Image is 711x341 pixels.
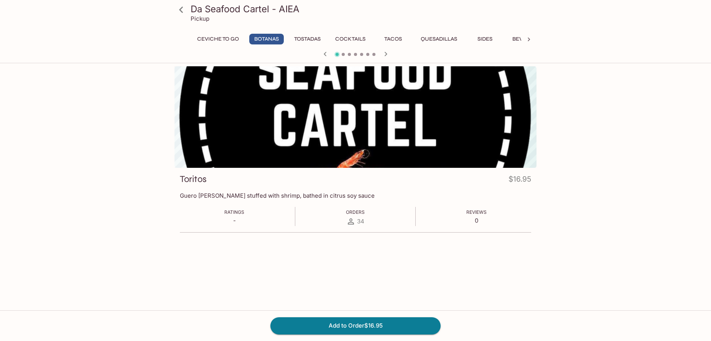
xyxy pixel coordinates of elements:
button: Beverages [508,34,548,44]
button: Botanas [249,34,284,44]
p: Guero [PERSON_NAME] stuffed with shrimp, bathed in citrus soy sauce [180,192,531,199]
span: Orders [346,209,365,215]
h3: Toritos [180,173,207,185]
p: Pickup [191,15,209,22]
button: Ceviche To Go [193,34,243,44]
p: 0 [466,217,487,224]
button: Tostadas [290,34,325,44]
p: - [224,217,244,224]
h3: Da Seafood Cartel - AIEA [191,3,533,15]
button: Cocktails [331,34,370,44]
button: Quesadillas [416,34,461,44]
button: Add to Order$16.95 [270,317,441,334]
span: Reviews [466,209,487,215]
button: Tacos [376,34,410,44]
span: Ratings [224,209,244,215]
div: Toritos [174,66,537,168]
h4: $16.95 [509,173,531,188]
button: Sides [467,34,502,44]
span: 34 [357,218,364,225]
